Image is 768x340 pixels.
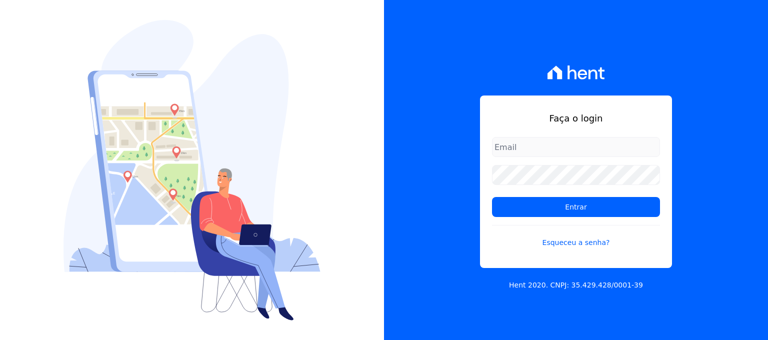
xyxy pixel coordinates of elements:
[492,137,660,157] input: Email
[63,20,320,320] img: Login
[492,197,660,217] input: Entrar
[492,111,660,125] h1: Faça o login
[492,225,660,248] a: Esqueceu a senha?
[509,280,643,290] p: Hent 2020. CNPJ: 35.429.428/0001-39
